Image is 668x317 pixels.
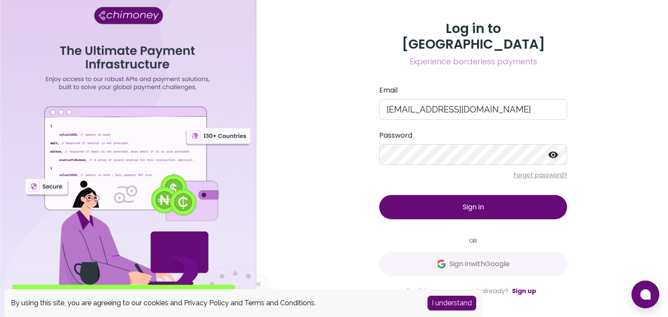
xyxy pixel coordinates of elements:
a: Privacy Policy [184,299,229,307]
button: Sign in [379,195,567,219]
label: Password [379,130,567,141]
span: Sign in with Google [449,259,510,269]
div: By using this site, you are agreeing to our cookies and and . [11,298,414,308]
a: Terms and Conditions [244,299,314,307]
small: OR [379,237,567,245]
h3: Log in to [GEOGRAPHIC_DATA] [379,21,567,52]
label: Email [379,85,567,96]
button: Accept cookies [428,296,476,310]
span: Experience borderless payments [379,56,567,68]
a: Sign up [512,287,536,295]
span: Sign in [463,202,484,212]
img: Google [437,260,446,268]
button: Open chat window [631,281,659,308]
p: Forgot password? [379,171,567,179]
span: Don't have an account already? [407,287,508,295]
button: GoogleSign inwithGoogle [379,252,567,276]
